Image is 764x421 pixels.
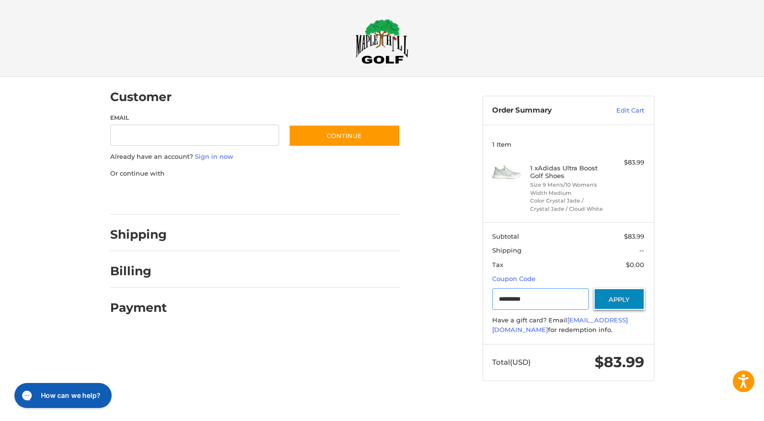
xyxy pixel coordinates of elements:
iframe: PayPal-venmo [270,188,342,205]
span: Subtotal [492,232,519,240]
a: Sign in now [195,153,233,160]
h2: Shipping [110,227,167,242]
span: $83.99 [624,232,644,240]
iframe: PayPal-paypal [107,188,179,205]
h3: Order Summary [492,106,596,115]
span: -- [639,246,644,254]
label: Email [110,114,280,122]
input: Gift Certificate or Coupon Code [492,288,589,310]
p: Already have an account? [110,152,400,162]
a: [EMAIL_ADDRESS][DOMAIN_NAME] [492,316,628,333]
div: Have a gift card? Email for redemption info. [492,316,644,334]
span: $0.00 [626,261,644,268]
iframe: Gorgias live chat messenger [10,380,115,411]
li: Size 9 Men's/10 Women's [530,181,604,189]
iframe: PayPal-paylater [189,188,261,205]
button: Continue [289,125,400,147]
li: Color Crystal Jade / Crystal Jade / Cloud White [530,197,604,213]
button: Apply [594,288,645,310]
span: Shipping [492,246,522,254]
span: $83.99 [595,353,644,371]
h2: Customer [110,89,172,104]
img: Maple Hill Golf [356,19,408,64]
h4: 1 x Adidas Ultra Boost Golf Shoes [530,164,604,180]
div: $83.99 [606,158,644,167]
a: Edit Cart [596,106,644,115]
h2: Billing [110,264,166,279]
span: Total (USD) [492,357,531,367]
h3: 1 Item [492,140,644,148]
a: Coupon Code [492,275,535,282]
p: Or continue with [110,169,400,179]
h2: Payment [110,300,167,315]
li: Width Medium [530,189,604,197]
span: Tax [492,261,503,268]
